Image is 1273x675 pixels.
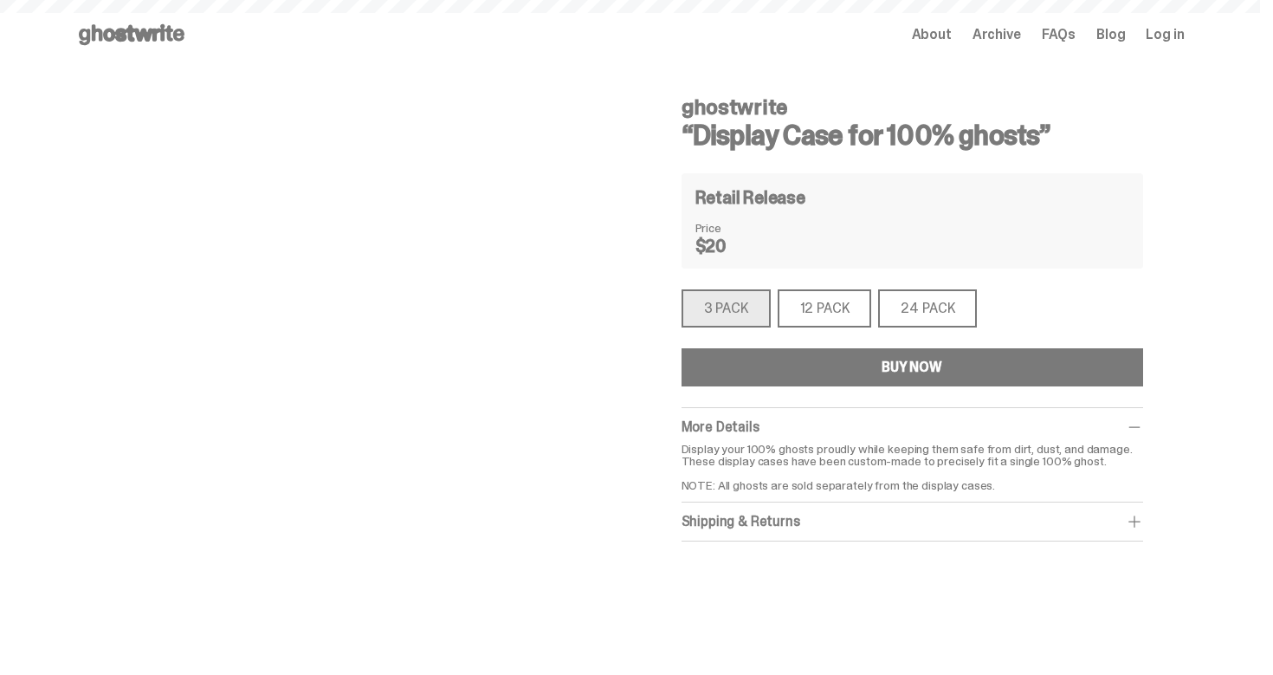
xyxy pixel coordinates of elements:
a: FAQs [1042,28,1076,42]
h4: ghostwrite [682,97,1143,118]
h4: Retail Release [695,189,805,206]
div: 24 PACK [878,289,977,328]
button: BUY NOW [682,348,1143,386]
a: Blog [1096,28,1125,42]
a: Archive [973,28,1021,42]
div: Shipping & Returns [682,513,1143,530]
div: 12 PACK [778,289,872,328]
p: Display your 100% ghosts proudly while keeping them safe from dirt, dust, and damage. These displ... [682,443,1143,491]
a: About [912,28,952,42]
dd: $20 [695,237,782,255]
div: 3 PACK [682,289,771,328]
div: BUY NOW [882,360,942,374]
a: Log in [1146,28,1184,42]
dt: Price [695,222,782,234]
span: More Details [682,418,759,436]
h3: “Display Case for 100% ghosts” [682,121,1143,149]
